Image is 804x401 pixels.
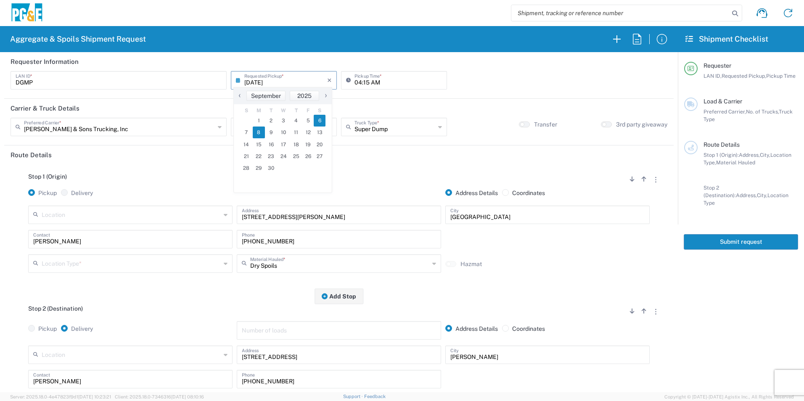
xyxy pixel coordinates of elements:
[757,192,767,198] span: City,
[234,91,246,101] button: ‹
[253,127,265,138] span: 8
[265,127,278,138] span: 9
[234,91,332,101] bs-datepicker-navigation-view: ​ ​ ​
[265,139,278,150] span: 16
[240,127,253,138] span: 7
[265,115,278,127] span: 2
[736,192,757,198] span: Address,
[28,305,83,312] span: Stop 2 (Destination)
[766,73,796,79] span: Pickup Time
[253,106,265,115] th: weekday
[233,90,246,100] span: ‹
[703,108,746,115] span: Preferred Carrier,
[320,90,332,100] span: ›
[314,115,325,127] span: 6
[290,139,302,150] span: 18
[760,152,770,158] span: City,
[290,127,302,138] span: 11
[722,73,766,79] span: Requested Pickup,
[240,162,253,174] span: 28
[364,394,386,399] a: Feedback
[703,62,731,69] span: Requester
[290,115,302,127] span: 4
[302,150,314,162] span: 26
[251,92,281,99] span: September
[684,234,798,250] button: Submit request
[685,34,768,44] h2: Shipment Checklist
[616,121,667,128] label: 3rd party giveaway
[28,173,67,180] span: Stop 1 (Origin)
[314,150,325,162] span: 27
[10,394,111,399] span: Server: 2025.18.0-4e47823f9d1
[319,91,332,101] button: ›
[297,92,312,99] span: 2025
[240,150,253,162] span: 21
[445,189,498,197] label: Address Details
[502,325,545,332] label: Coordinates
[265,162,278,174] span: 30
[746,108,779,115] span: No. of Trucks,
[265,106,278,115] th: weekday
[290,91,319,101] button: 2025
[253,150,265,162] span: 22
[314,127,325,138] span: 13
[253,162,265,174] span: 29
[290,106,302,115] th: weekday
[343,394,364,399] a: Support
[78,394,111,399] span: [DATE] 10:23:21
[11,151,52,159] h2: Route Details
[278,150,290,162] span: 24
[171,394,204,399] span: [DATE] 08:10:16
[233,87,332,193] bs-datepicker-container: calendar
[502,189,545,197] label: Coordinates
[10,34,146,44] h2: Aggregate & Spoils Shipment Request
[703,152,739,158] span: Stop 1 (Origin):
[302,115,314,127] span: 5
[11,58,79,66] h2: Requester Information
[302,139,314,150] span: 19
[315,288,363,304] button: Add Stop
[11,104,79,113] h2: Carrier & Truck Details
[534,121,557,128] label: Transfer
[302,127,314,138] span: 12
[278,127,290,138] span: 10
[445,325,498,332] label: Address Details
[703,73,722,79] span: LAN ID,
[253,139,265,150] span: 15
[290,150,302,162] span: 25
[739,152,760,158] span: Address,
[314,139,325,150] span: 20
[314,106,325,115] th: weekday
[327,74,332,87] i: ×
[703,185,736,198] span: Stop 2 (Destination):
[716,159,755,166] span: Material Hauled
[511,5,729,21] input: Shipment, tracking or reference number
[265,150,278,162] span: 23
[703,98,742,105] span: Load & Carrier
[10,3,44,23] img: pge
[460,260,482,268] label: Hazmat
[302,106,314,115] th: weekday
[278,115,290,127] span: 3
[246,91,286,101] button: September
[253,115,265,127] span: 1
[278,106,290,115] th: weekday
[664,393,794,401] span: Copyright © [DATE]-[DATE] Agistix Inc., All Rights Reserved
[115,394,204,399] span: Client: 2025.18.0-7346316
[278,139,290,150] span: 17
[240,106,253,115] th: weekday
[703,141,740,148] span: Route Details
[240,139,253,150] span: 14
